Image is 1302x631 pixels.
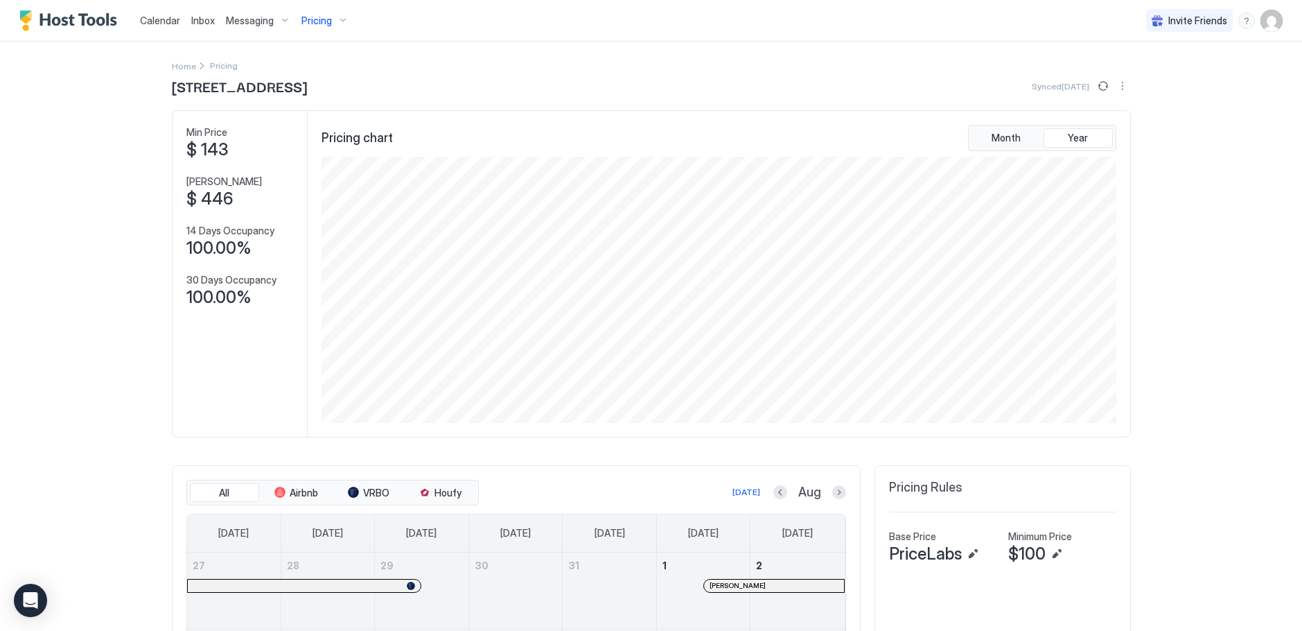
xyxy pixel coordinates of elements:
span: $ 446 [186,189,233,209]
button: Edit [965,546,981,562]
div: [DATE] [732,486,760,499]
a: Tuesday [392,515,450,552]
button: More options [1114,78,1131,94]
span: $100 [1008,544,1046,564]
a: Inbox [191,13,215,28]
div: Breadcrumb [172,58,196,73]
button: Houfy [406,483,475,503]
span: Aug [798,485,821,501]
a: Host Tools Logo [19,10,123,31]
span: 2 [756,560,762,571]
a: July 28, 2025 [281,553,375,578]
a: July 31, 2025 [563,553,656,578]
a: Monday [299,515,357,552]
a: July 29, 2025 [375,553,468,578]
span: Minimum Price [1008,530,1072,543]
span: [DATE] [688,527,719,539]
span: [DATE] [406,527,437,539]
td: July 29, 2025 [375,553,469,630]
a: August 2, 2025 [750,553,844,578]
span: Invite Friends [1168,15,1227,27]
a: July 30, 2025 [469,553,563,578]
div: tab-group [968,125,1116,151]
span: [PERSON_NAME] [186,175,262,188]
span: 28 [287,560,299,571]
button: Airbnb [262,483,331,503]
td: July 27, 2025 [187,553,281,630]
span: All [219,487,229,499]
td: July 31, 2025 [563,553,657,630]
span: Month [992,132,1021,144]
td: August 2, 2025 [750,553,845,630]
span: Calendar [140,15,180,26]
td: August 1, 2025 [656,553,750,630]
a: Friday [674,515,732,552]
span: 30 Days Occupancy [186,274,276,286]
span: Pricing chart [322,130,393,146]
a: Sunday [204,515,263,552]
span: 14 Days Occupancy [186,225,274,237]
span: [STREET_ADDRESS] [172,76,307,96]
button: Year [1044,128,1113,148]
span: [DATE] [595,527,625,539]
span: [DATE] [218,527,249,539]
div: tab-group [186,480,479,506]
span: Home [172,61,196,71]
span: Messaging [226,15,274,27]
a: Wednesday [486,515,545,552]
span: 30 [475,560,489,571]
span: [DATE] [313,527,343,539]
div: menu [1114,78,1131,94]
button: Month [971,128,1041,148]
button: Edit [1048,546,1065,562]
a: July 27, 2025 [187,553,281,578]
span: 100.00% [186,238,252,259]
button: [DATE] [730,484,762,501]
span: Breadcrumb [210,60,238,71]
a: Saturday [768,515,827,552]
span: $ 143 [186,139,228,160]
td: July 30, 2025 [468,553,563,630]
button: All [190,483,259,503]
span: 29 [380,560,394,571]
td: July 28, 2025 [281,553,375,630]
span: Pricing Rules [889,480,962,496]
div: [PERSON_NAME] [710,581,838,590]
span: [PERSON_NAME] [710,581,766,590]
span: Airbnb [290,487,318,499]
span: 27 [193,560,205,571]
button: Previous month [773,485,787,499]
a: Calendar [140,13,180,28]
a: Thursday [581,515,639,552]
button: Next month [832,485,846,499]
span: [DATE] [782,527,813,539]
span: Houfy [434,487,461,499]
span: Synced [DATE] [1032,81,1089,92]
span: Base Price [889,530,936,543]
span: 1 [662,560,667,571]
span: [DATE] [500,527,531,539]
a: August 1, 2025 [657,553,750,578]
span: 31 [568,560,579,571]
span: Pricing [301,15,332,27]
span: Inbox [191,15,215,26]
button: Sync prices [1095,78,1111,94]
button: VRBO [334,483,403,503]
div: Open Intercom Messenger [14,584,47,617]
span: VRBO [363,487,389,499]
a: Home [172,58,196,73]
span: Min Price [186,126,227,139]
span: PriceLabs [889,544,962,564]
div: User profile [1260,10,1283,32]
span: Year [1068,132,1088,144]
span: 100.00% [186,287,252,308]
div: menu [1238,12,1255,29]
